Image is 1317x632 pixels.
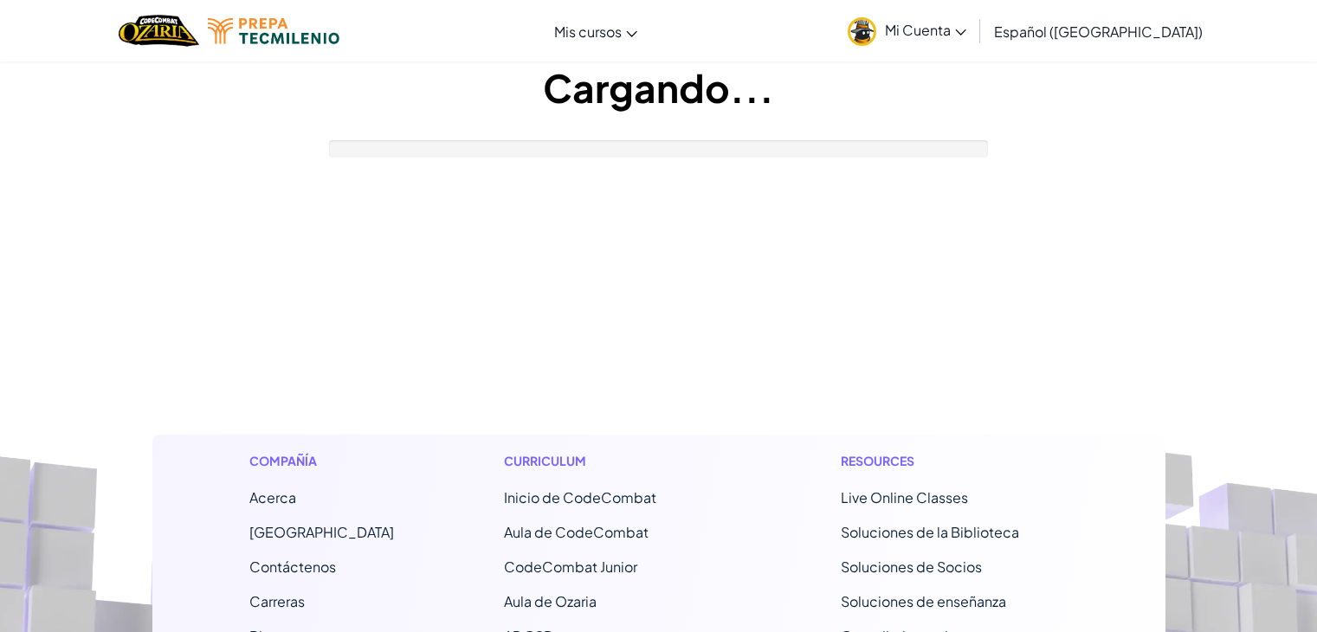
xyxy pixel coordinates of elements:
a: Aula de CodeCombat [504,523,649,541]
h1: Resources [841,452,1068,470]
a: Live Online Classes [841,488,968,506]
h1: Compañía [249,452,394,470]
a: Acerca [249,488,296,506]
a: CodeCombat Junior [504,558,637,576]
img: Home [119,13,199,48]
span: Inicio de CodeCombat [504,488,656,506]
span: Mi Cuenta [885,21,966,39]
a: Soluciones de enseñanza [841,592,1006,610]
a: Carreras [249,592,305,610]
a: Ozaria by CodeCombat logo [119,13,199,48]
span: Contáctenos [249,558,336,576]
a: Aula de Ozaria [504,592,597,610]
a: Soluciones de Socios [841,558,982,576]
h1: Curriculum [504,452,732,470]
a: Mi Cuenta [839,3,975,58]
a: Mis cursos [546,8,646,55]
span: Español ([GEOGRAPHIC_DATA]) [994,23,1203,41]
a: [GEOGRAPHIC_DATA] [249,523,394,541]
img: Tecmilenio logo [208,18,339,44]
a: Español ([GEOGRAPHIC_DATA]) [985,8,1211,55]
img: avatar [848,17,876,46]
span: Mis cursos [554,23,622,41]
a: Soluciones de la Biblioteca [841,523,1019,541]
